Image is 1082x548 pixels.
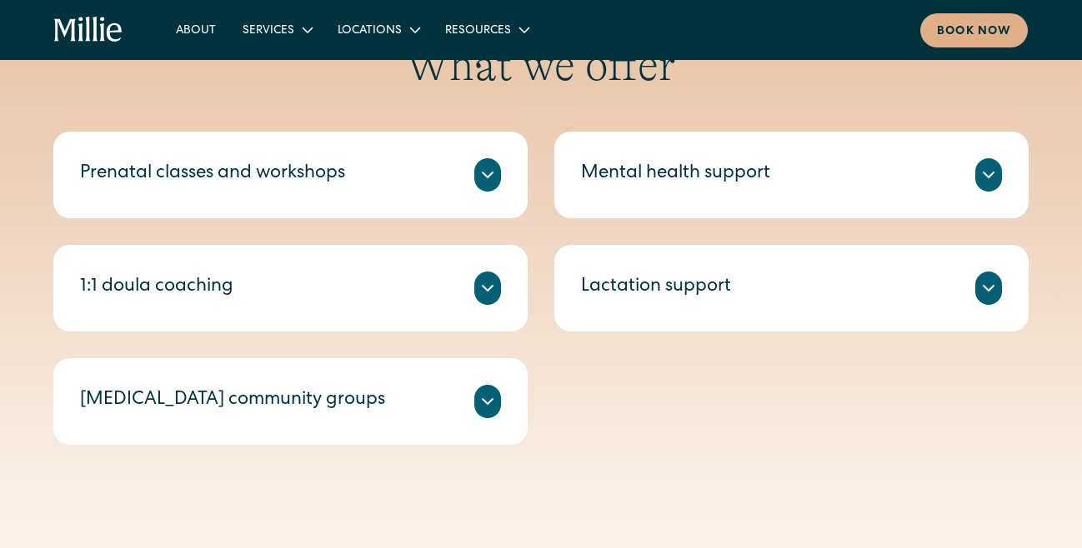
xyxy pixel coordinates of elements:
[80,387,385,415] div: [MEDICAL_DATA] community groups
[243,22,294,40] div: Services
[163,16,229,43] a: About
[920,13,1028,47] a: Book now
[54,17,123,43] a: home
[80,274,233,301] div: 1:1 doula coaching
[53,40,1029,92] h2: What we offer
[80,161,345,188] div: Prenatal classes and workshops
[937,23,1011,41] div: Book now
[324,16,432,43] div: Locations
[445,22,511,40] div: Resources
[581,161,770,188] div: Mental health support
[338,22,402,40] div: Locations
[581,274,731,301] div: Lactation support
[432,16,541,43] div: Resources
[229,16,324,43] div: Services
